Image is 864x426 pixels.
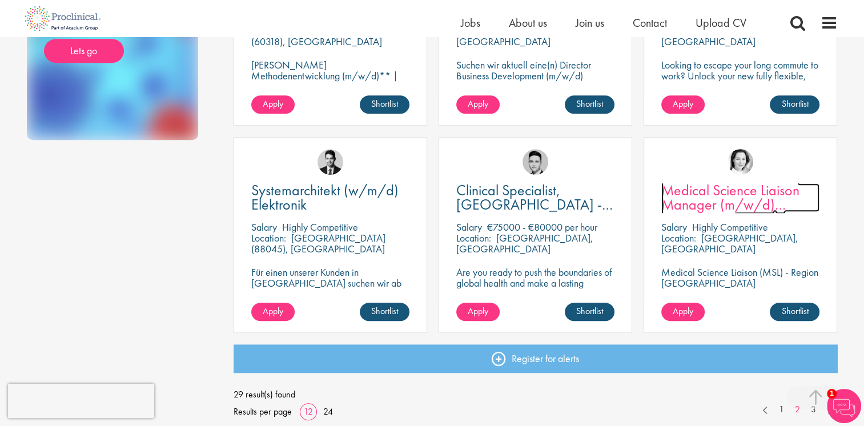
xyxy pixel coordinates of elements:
[251,231,286,244] span: Location:
[728,149,753,175] img: Greta Prestel
[673,98,693,110] span: Apply
[300,405,317,417] a: 12
[692,220,768,234] p: Highly Competitive
[696,15,746,30] a: Upload CV
[461,15,480,30] a: Jobs
[282,220,358,234] p: Highly Competitive
[773,403,790,416] a: 1
[523,149,548,175] img: Connor Lynes
[456,183,614,212] a: Clinical Specialist, [GEOGRAPHIC_DATA] - Cardiac
[827,389,861,423] img: Chatbot
[44,39,124,63] a: Lets go
[234,386,838,403] span: 29 result(s) found
[456,220,482,234] span: Salary
[509,15,547,30] a: About us
[456,180,613,228] span: Clinical Specialist, [GEOGRAPHIC_DATA] - Cardiac
[456,267,614,321] p: Are you ready to push the boundaries of global health and make a lasting impact? This role at a h...
[251,267,409,310] p: Für einen unserer Kunden in [GEOGRAPHIC_DATA] suchen wir ab sofort einen Leitenden Systemarchitek...
[468,98,488,110] span: Apply
[360,95,409,114] a: Shortlist
[251,231,385,255] p: [GEOGRAPHIC_DATA] (88045), [GEOGRAPHIC_DATA]
[565,95,614,114] a: Shortlist
[234,403,292,420] span: Results per page
[251,95,295,114] a: Apply
[251,59,409,114] p: [PERSON_NAME] Methodenentwicklung (m/w/d)** | Dauerhaft | Biowissenschaften | [GEOGRAPHIC_DATA] (...
[661,95,705,114] a: Apply
[661,59,819,103] p: Looking to escape your long commute to work? Unlock your new fully flexible, remote working posit...
[805,403,822,416] a: 3
[8,384,154,418] iframe: reCAPTCHA
[456,231,593,255] p: [GEOGRAPHIC_DATA], [GEOGRAPHIC_DATA]
[661,183,819,212] a: Medical Science Liaison Manager (m/w/d) Nephrologie
[263,98,283,110] span: Apply
[770,303,819,321] a: Shortlist
[661,303,705,321] a: Apply
[456,231,491,244] span: Location:
[661,180,799,228] span: Medical Science Liaison Manager (m/w/d) Nephrologie
[661,231,696,244] span: Location:
[661,231,798,255] p: [GEOGRAPHIC_DATA], [GEOGRAPHIC_DATA]
[661,220,687,234] span: Salary
[789,403,806,416] a: 2
[263,305,283,317] span: Apply
[661,267,819,288] p: Medical Science Liaison (MSL) - Region [GEOGRAPHIC_DATA]
[251,220,277,234] span: Salary
[319,405,337,417] a: 24
[251,180,399,214] span: Systemarchitekt (w/m/d) Elektronik
[360,303,409,321] a: Shortlist
[251,303,295,321] a: Apply
[633,15,667,30] a: Contact
[318,149,343,175] img: Thomas Wenig
[487,220,597,234] p: €75000 - €80000 per hour
[827,389,837,399] span: 1
[468,305,488,317] span: Apply
[456,303,500,321] a: Apply
[770,95,819,114] a: Shortlist
[456,95,500,114] a: Apply
[576,15,604,30] a: Join us
[673,305,693,317] span: Apply
[565,303,614,321] a: Shortlist
[251,183,409,212] a: Systemarchitekt (w/m/d) Elektronik
[234,344,838,373] a: Register for alerts
[456,59,614,103] p: Suchen wir aktuell eine(n) Director Business Development (m/w/d) Standort: [GEOGRAPHIC_DATA] | Mo...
